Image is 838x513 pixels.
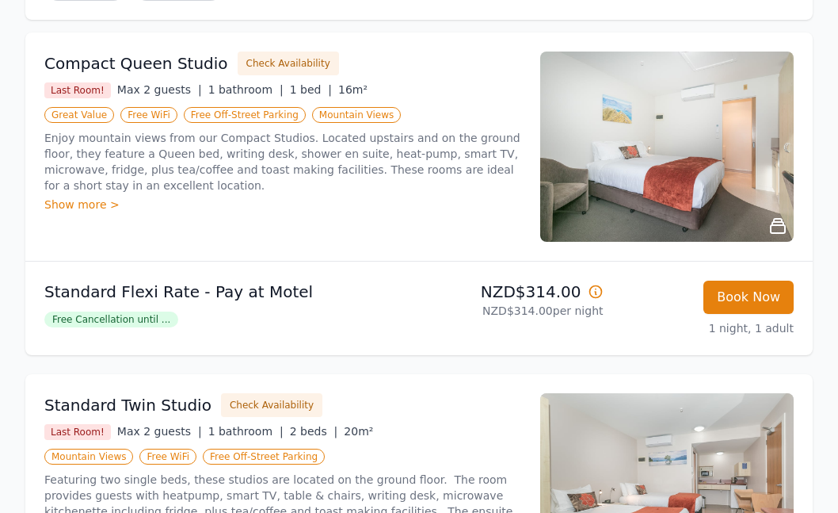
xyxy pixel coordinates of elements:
span: Free WiFi [120,107,177,123]
button: Check Availability [238,52,339,75]
span: 2 beds | [290,425,338,438]
span: 1 bathroom | [208,425,284,438]
span: Max 2 guests | [117,83,202,96]
span: Great Value [44,107,114,123]
span: 1 bed | [290,83,332,96]
h3: Compact Queen Studio [44,52,228,75]
span: Mountain Views [44,449,133,465]
span: Free Off-Street Parking [184,107,306,123]
span: Mountain Views [312,107,401,123]
button: Book Now [703,281,794,314]
p: NZD$314.00 per night [425,303,604,319]
p: Enjoy mountain views from our Compact Studios. Located upstairs and on the ground floor, they fea... [44,130,521,193]
span: Last Room! [44,82,111,98]
p: Standard Flexi Rate - Pay at Motel [44,281,413,303]
span: 20m² [344,425,373,438]
p: 1 night, 1 adult [616,320,794,336]
span: Free Cancellation until ... [44,312,178,327]
span: Free Off-Street Parking [203,449,325,465]
span: Free WiFi [139,449,196,465]
button: Check Availability [221,393,322,417]
p: NZD$314.00 [425,281,604,303]
span: Last Room! [44,424,111,440]
div: Show more > [44,197,521,212]
span: 16m² [338,83,368,96]
h3: Standard Twin Studio [44,394,211,416]
span: Max 2 guests | [117,425,202,438]
span: 1 bathroom | [208,83,284,96]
